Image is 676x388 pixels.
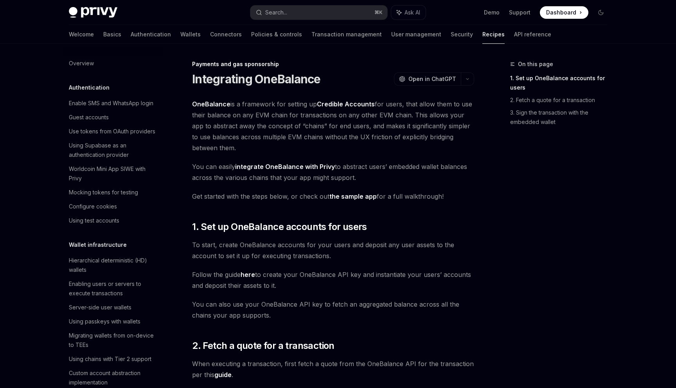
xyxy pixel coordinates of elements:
span: 2. Fetch a quote for a transaction [192,339,334,352]
button: Open in ChatGPT [394,72,461,86]
a: Use tokens from OAuth providers [63,124,163,138]
span: You can easily to abstract users’ embedded wallet balances across the various chains that your ap... [192,161,474,183]
span: Open in ChatGPT [408,75,456,83]
div: Using test accounts [69,216,119,225]
a: Transaction management [311,25,382,44]
h5: Authentication [69,83,110,92]
a: Using test accounts [63,214,163,228]
a: API reference [514,25,551,44]
a: Credible Accounts [317,100,375,108]
span: Follow the guide to create your OneBalance API key and instantiate your users’ accounts and depos... [192,269,474,291]
div: Custom account abstraction implementation [69,368,158,387]
div: Enabling users or servers to execute transactions [69,279,158,298]
a: Server-side user wallets [63,300,163,314]
span: You can also use your OneBalance API key to fetch an aggregated balance across all the chains you... [192,299,474,321]
h5: Wallet infrastructure [69,240,127,250]
a: Welcome [69,25,94,44]
a: Configure cookies [63,199,163,214]
a: OneBalance [192,100,230,108]
div: Worldcoin Mini App SIWE with Privy [69,164,158,183]
a: Hierarchical deterministic (HD) wallets [63,253,163,277]
a: Wallets [180,25,201,44]
a: Guest accounts [63,110,163,124]
div: Overview [69,59,94,68]
a: Using passkeys with wallets [63,314,163,329]
div: Mocking tokens for testing [69,188,138,197]
button: Ask AI [391,5,426,20]
span: When executing a transaction, first fetch a quote from the OneBalance API for the transaction per... [192,358,474,380]
a: Using Supabase as an authentication provider [63,138,163,162]
div: Payments and gas sponsorship [192,60,474,68]
a: integrate OneBalance with Privy [235,163,335,171]
div: Server-side user wallets [69,303,131,312]
h1: Integrating OneBalance [192,72,321,86]
a: Security [451,25,473,44]
div: Using passkeys with wallets [69,317,140,326]
a: Enabling users or servers to execute transactions [63,277,163,300]
span: is a framework for setting up for users, that allow them to use their balance on any EVM chain fo... [192,99,474,153]
button: Search...⌘K [250,5,387,20]
div: Search... [265,8,287,17]
img: dark logo [69,7,117,18]
span: To start, create OneBalance accounts for your users and deposit any user assets to the account to... [192,239,474,261]
div: Enable SMS and WhatsApp login [69,99,153,108]
a: 1. Set up OneBalance accounts for users [510,72,613,94]
a: Worldcoin Mini App SIWE with Privy [63,162,163,185]
a: Authentication [131,25,171,44]
span: 1. Set up OneBalance accounts for users [192,221,367,233]
a: Enable SMS and WhatsApp login [63,96,163,110]
a: Overview [63,56,163,70]
div: Guest accounts [69,113,109,122]
a: Mocking tokens for testing [63,185,163,199]
div: Use tokens from OAuth providers [69,127,155,136]
a: 3. Sign the transaction with the embedded wallet [510,106,613,128]
a: here [241,271,255,279]
a: Migrating wallets from on-device to TEEs [63,329,163,352]
div: Hierarchical deterministic (HD) wallets [69,256,158,275]
span: ⌘ K [374,9,383,16]
div: Configure cookies [69,202,117,211]
span: Get started with the steps below, or check out for a full walkthrough! [192,191,474,202]
a: guide [214,371,232,379]
a: Support [509,9,530,16]
a: 2. Fetch a quote for a transaction [510,94,613,106]
a: User management [391,25,441,44]
a: Recipes [482,25,505,44]
div: Migrating wallets from on-device to TEEs [69,331,158,350]
div: Using Supabase as an authentication provider [69,141,158,160]
span: Dashboard [546,9,576,16]
button: Toggle dark mode [595,6,607,19]
a: Using chains with Tier 2 support [63,352,163,366]
a: Connectors [210,25,242,44]
a: Basics [103,25,121,44]
a: the sample app [329,192,377,201]
div: Using chains with Tier 2 support [69,354,151,364]
span: On this page [518,59,553,69]
span: Ask AI [405,9,420,16]
a: Policies & controls [251,25,302,44]
a: Demo [484,9,500,16]
a: Dashboard [540,6,588,19]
